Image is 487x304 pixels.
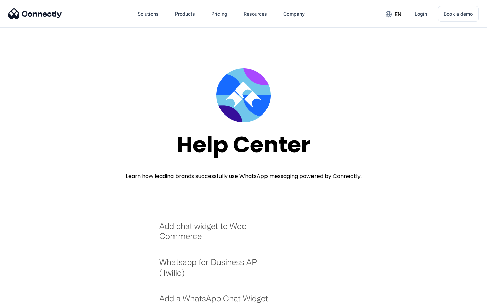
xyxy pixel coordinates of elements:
[278,6,310,22] div: Company
[438,6,479,22] a: Book a demo
[177,132,310,157] div: Help Center
[283,9,305,19] div: Company
[169,6,201,22] div: Products
[7,292,41,302] aside: Language selected: English
[243,9,267,19] div: Resources
[415,9,427,19] div: Login
[14,292,41,302] ul: Language list
[159,257,277,284] a: Whatsapp for Business API (Twilio)
[409,6,433,22] a: Login
[395,9,401,19] div: en
[138,9,159,19] div: Solutions
[126,172,362,180] div: Learn how leading brands successfully use WhatsApp messaging powered by Connectly.
[211,9,227,19] div: Pricing
[159,221,277,248] a: Add chat widget to Woo Commerce
[8,8,62,19] img: Connectly Logo
[238,6,273,22] div: Resources
[380,9,407,19] div: en
[132,6,164,22] div: Solutions
[206,6,233,22] a: Pricing
[175,9,195,19] div: Products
